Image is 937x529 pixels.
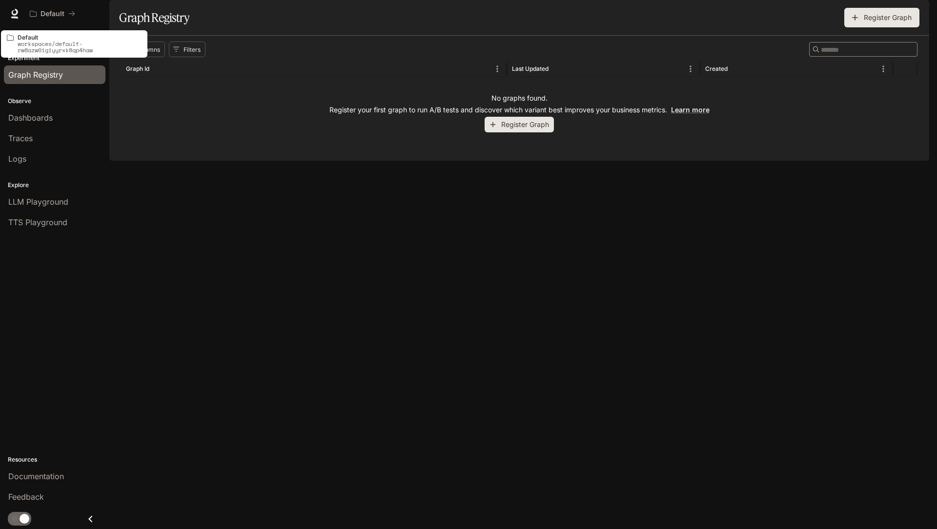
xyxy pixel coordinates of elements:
[809,42,917,57] div: Search
[485,117,554,133] button: Register Graph
[18,34,142,41] p: Default
[329,105,710,115] p: Register your first graph to run A/B tests and discover which variant best improves your business...
[683,62,698,76] button: Menu
[119,8,189,27] h1: Graph Registry
[705,65,728,72] div: Created
[550,62,564,76] button: Sort
[729,62,743,76] button: Sort
[491,93,548,103] p: No graphs found.
[126,65,149,72] div: Graph Id
[844,8,919,27] button: Register Graph
[512,65,549,72] div: Last Updated
[25,4,80,23] button: All workspaces
[150,62,165,76] button: Sort
[18,41,142,53] p: workspaces/default-rw8azw0igiyyrxk8qp4haw
[41,10,64,18] p: Default
[671,106,710,114] a: Learn more
[876,62,891,76] button: Menu
[169,42,205,57] button: Show filters
[490,62,505,76] button: Menu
